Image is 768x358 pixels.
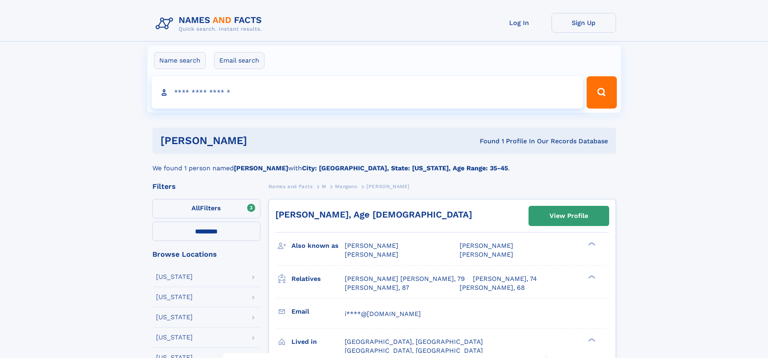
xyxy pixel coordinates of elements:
[552,13,616,33] a: Sign Up
[345,274,465,283] a: [PERSON_NAME] [PERSON_NAME], 79
[156,314,193,320] div: [US_STATE]
[587,76,616,109] button: Search Button
[156,294,193,300] div: [US_STATE]
[275,209,472,220] a: [PERSON_NAME], Age [DEMOGRAPHIC_DATA]
[291,305,345,318] h3: Email
[487,13,552,33] a: Log In
[191,204,200,212] span: All
[234,164,288,172] b: [PERSON_NAME]
[345,347,483,354] span: [GEOGRAPHIC_DATA], [GEOGRAPHIC_DATA]
[586,337,596,342] div: ❯
[460,242,513,249] span: [PERSON_NAME]
[152,13,268,35] img: Logo Names and Facts
[160,136,364,146] h1: [PERSON_NAME]
[335,184,357,189] span: Mangeno
[291,272,345,286] h3: Relatives
[152,183,260,190] div: Filters
[291,239,345,253] h3: Also known as
[345,251,398,258] span: [PERSON_NAME]
[302,164,508,172] b: City: [GEOGRAPHIC_DATA], State: [US_STATE], Age Range: 35-45
[366,184,410,189] span: [PERSON_NAME]
[268,181,313,191] a: Names and Facts
[214,52,264,69] label: Email search
[152,251,260,258] div: Browse Locations
[322,181,326,191] a: M
[152,154,616,173] div: We found 1 person named with .
[152,199,260,218] label: Filters
[291,335,345,349] h3: Lived in
[335,181,357,191] a: Mangeno
[460,251,513,258] span: [PERSON_NAME]
[322,184,326,189] span: M
[460,283,525,292] a: [PERSON_NAME], 68
[154,52,206,69] label: Name search
[345,338,483,345] span: [GEOGRAPHIC_DATA], [GEOGRAPHIC_DATA]
[363,137,608,146] div: Found 1 Profile In Our Records Database
[473,274,537,283] a: [PERSON_NAME], 74
[156,274,193,280] div: [US_STATE]
[529,206,609,226] a: View Profile
[586,241,596,247] div: ❯
[586,274,596,279] div: ❯
[549,207,588,225] div: View Profile
[345,242,398,249] span: [PERSON_NAME]
[345,283,409,292] a: [PERSON_NAME], 87
[152,76,583,109] input: search input
[156,334,193,341] div: [US_STATE]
